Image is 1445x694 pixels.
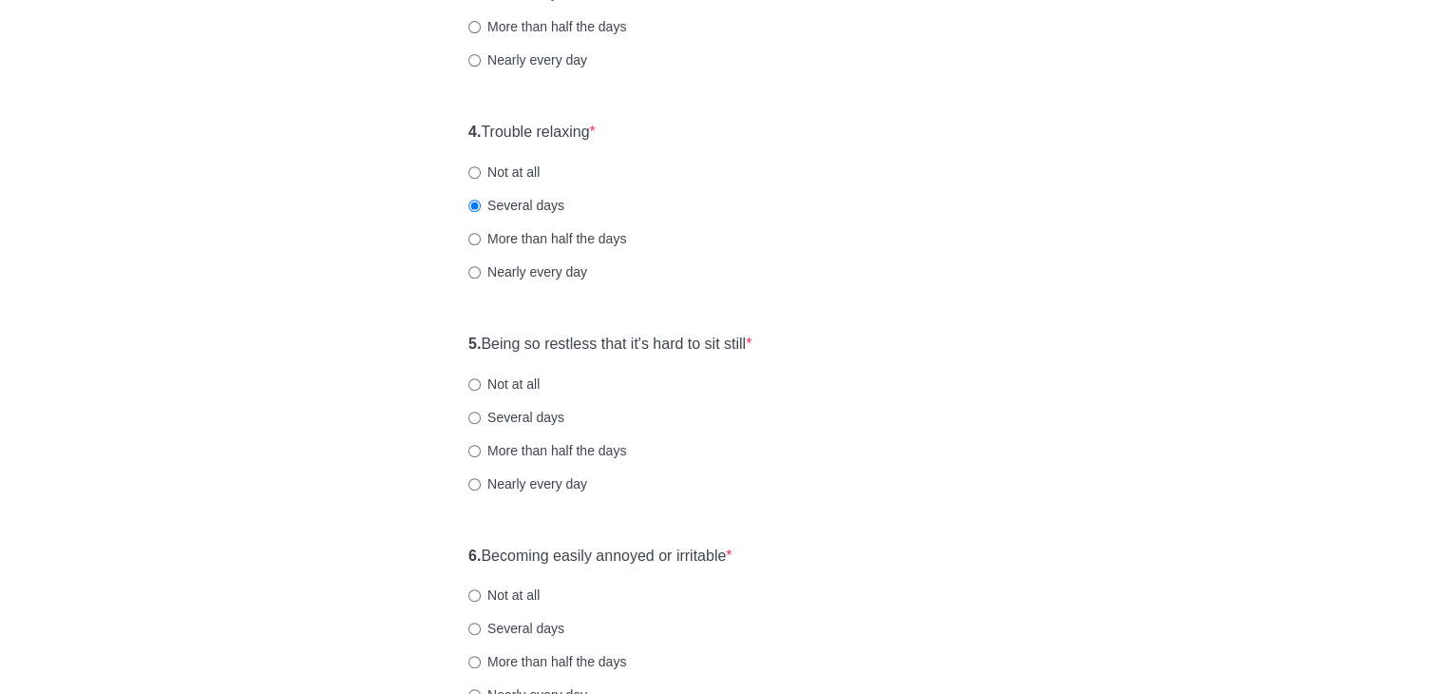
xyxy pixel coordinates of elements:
input: More than half the days [468,445,481,457]
input: Nearly every day [468,54,481,67]
input: Not at all [468,166,481,179]
label: Becoming easily annoyed or irritable [468,546,732,568]
label: Nearly every day [468,50,587,69]
label: More than half the days [468,652,626,671]
label: Trouble relaxing [468,122,596,144]
strong: 6. [468,548,481,564]
label: More than half the days [468,229,626,248]
label: Nearly every day [468,474,587,493]
input: More than half the days [468,233,481,245]
label: Nearly every day [468,262,587,281]
label: Not at all [468,375,540,394]
label: Several days [468,196,564,215]
input: Not at all [468,378,481,391]
label: Not at all [468,586,540,605]
strong: 4. [468,124,481,140]
label: More than half the days [468,441,626,460]
input: Nearly every day [468,266,481,279]
input: Several days [468,412,481,424]
input: Several days [468,623,481,635]
label: Several days [468,619,564,638]
input: More than half the days [468,21,481,33]
label: Being so restless that it's hard to sit still [468,334,751,356]
label: More than half the days [468,17,626,36]
input: Nearly every day [468,478,481,491]
strong: 5. [468,336,481,352]
input: More than half the days [468,656,481,668]
input: Not at all [468,589,481,602]
label: Not at all [468,163,540,182]
input: Several days [468,200,481,212]
label: Several days [468,408,564,427]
